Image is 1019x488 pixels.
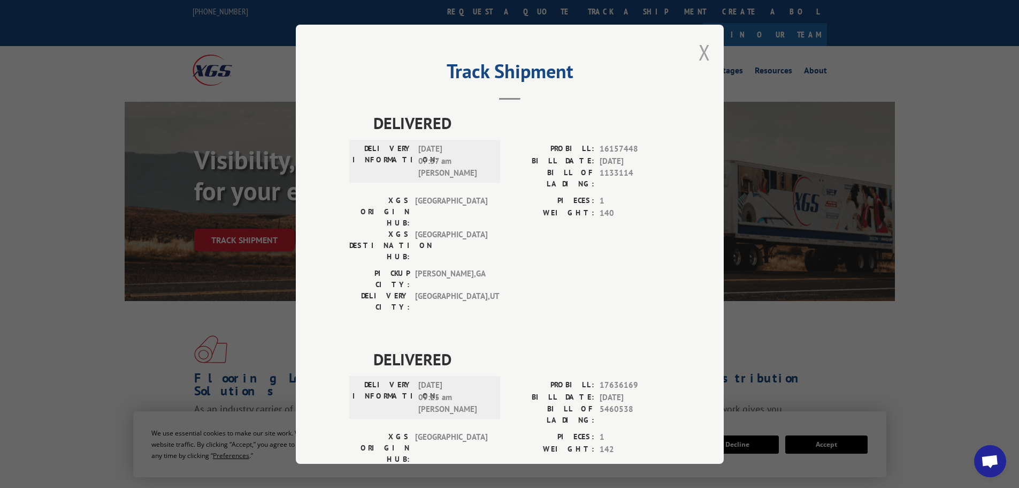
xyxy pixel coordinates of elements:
[510,391,594,403] label: BILL DATE:
[415,290,487,313] span: [GEOGRAPHIC_DATA] , UT
[510,207,594,219] label: WEIGHT:
[415,431,487,465] span: [GEOGRAPHIC_DATA]
[349,195,410,229] label: XGS ORIGIN HUB:
[600,143,670,155] span: 16157448
[373,347,670,371] span: DELIVERED
[510,431,594,444] label: PIECES:
[600,443,670,455] span: 142
[600,195,670,207] span: 1
[600,379,670,392] span: 17636169
[418,379,491,416] span: [DATE] 09:25 am [PERSON_NAME]
[353,143,413,179] label: DELIVERY INFORMATION:
[600,391,670,403] span: [DATE]
[510,143,594,155] label: PROBILL:
[600,431,670,444] span: 1
[415,229,487,262] span: [GEOGRAPHIC_DATA]
[510,155,594,167] label: BILL DATE:
[415,195,487,229] span: [GEOGRAPHIC_DATA]
[418,143,491,179] span: [DATE] 07:37 am [PERSON_NAME]
[510,403,594,426] label: BILL OF LADING:
[373,111,670,135] span: DELIVERED
[600,155,670,167] span: [DATE]
[510,167,594,190] label: BILL OF LADING:
[600,403,670,426] span: 5460538
[510,195,594,207] label: PIECES:
[600,207,670,219] span: 140
[349,229,410,262] label: XGS DESTINATION HUB:
[974,445,1006,477] div: Open chat
[349,431,410,465] label: XGS ORIGIN HUB:
[699,38,710,66] button: Close modal
[353,379,413,416] label: DELIVERY INFORMATION:
[349,268,410,290] label: PICKUP CITY:
[510,379,594,392] label: PROBILL:
[415,268,487,290] span: [PERSON_NAME] , GA
[349,64,670,84] h2: Track Shipment
[510,443,594,455] label: WEIGHT:
[349,290,410,313] label: DELIVERY CITY:
[600,167,670,190] span: 1133114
